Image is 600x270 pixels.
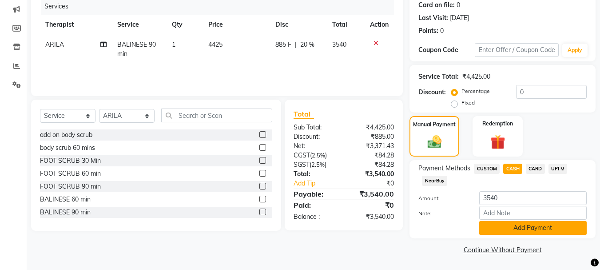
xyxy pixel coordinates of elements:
div: FOOT SCRUB 90 min [40,182,101,191]
div: ₹3,540.00 [344,189,401,199]
div: ₹84.28 [344,151,401,160]
div: ₹3,371.43 [344,141,401,151]
div: Card on file: [418,0,455,10]
div: 0 [440,26,444,36]
input: Search or Scan [161,109,272,122]
div: Discount: [287,132,344,141]
span: 2.5% [312,152,325,159]
label: Note: [412,210,472,218]
div: [DATE] [450,13,469,23]
div: Discount: [418,88,446,97]
span: 3540 [332,40,346,48]
img: _cash.svg [423,134,446,150]
input: Add Note [479,206,587,220]
div: 0 [457,0,460,10]
th: Price [203,15,270,35]
div: BALINESE 60 min [40,195,91,204]
span: CGST [294,151,310,159]
span: Payment Methods [418,164,470,173]
span: CUSTOM [474,164,500,174]
div: ₹0 [344,200,401,210]
div: body scrub 60 mins [40,143,95,153]
button: Add Payment [479,221,587,235]
span: 20 % [300,40,314,49]
div: Paid: [287,200,344,210]
div: ₹4,425.00 [462,72,490,81]
div: Service Total: [418,72,459,81]
span: 2.5% [311,161,325,168]
label: Manual Payment [413,121,456,129]
div: Balance : [287,212,344,222]
div: ₹885.00 [344,132,401,141]
input: Enter Offer / Coupon Code [475,43,559,57]
div: ₹3,540.00 [344,212,401,222]
div: Sub Total: [287,123,344,132]
a: Add Tip [287,179,353,188]
input: Amount [479,191,587,205]
div: add on body scrub [40,130,92,140]
span: UPI M [548,164,568,174]
span: CASH [503,164,522,174]
div: ₹0 [354,179,401,188]
img: _gift.svg [486,133,510,151]
th: Therapist [40,15,112,35]
span: SGST [294,161,310,169]
span: 885 F [275,40,291,49]
div: Net: [287,141,344,151]
div: Total: [287,169,344,179]
a: Continue Without Payment [411,246,594,255]
div: ( ) [287,151,344,160]
div: FOOT SCRUB 60 min [40,169,101,178]
th: Qty [167,15,203,35]
div: BALINESE 90 min [40,208,91,217]
label: Percentage [461,87,490,95]
span: NearBuy [422,176,447,186]
div: ₹84.28 [344,160,401,169]
span: Total [294,109,314,119]
th: Disc [270,15,326,35]
span: BALINESE 90 min [117,40,156,58]
div: Payable: [287,189,344,199]
label: Amount: [412,194,472,202]
label: Redemption [482,120,513,128]
span: 1 [172,40,175,48]
button: Apply [562,44,588,57]
div: Last Visit: [418,13,448,23]
th: Service [112,15,167,35]
div: ₹4,425.00 [344,123,401,132]
th: Action [365,15,394,35]
div: FOOT SCRUB 30 Min [40,156,101,165]
span: 4425 [208,40,223,48]
div: Points: [418,26,438,36]
div: ₹3,540.00 [344,169,401,179]
div: ( ) [287,160,344,169]
th: Total [327,15,365,35]
label: Fixed [461,99,475,107]
span: CARD [526,164,545,174]
div: Coupon Code [418,45,474,55]
span: ARILA [45,40,64,48]
span: | [295,40,297,49]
